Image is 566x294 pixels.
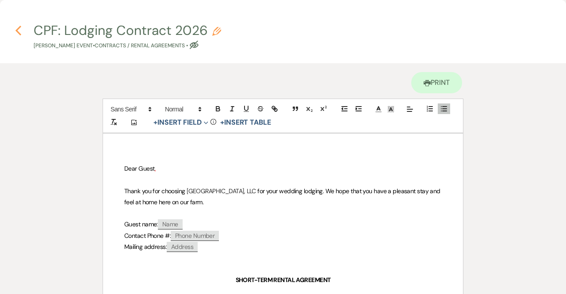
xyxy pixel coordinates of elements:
[236,276,331,284] strong: SHORT-TERM RENTAL AGREEMENT
[34,24,221,50] button: CPF: Lodging Contract 2026[PERSON_NAME] Event•Contracts / Rental Agreements •
[153,119,157,126] span: +
[411,72,462,93] a: Print
[124,220,158,228] span: Guest name:
[372,104,385,115] span: Text Color
[161,104,204,115] span: Header Formats
[124,186,442,208] p: [GEOGRAPHIC_DATA], LLC
[385,104,397,115] span: Text Background Color
[155,164,156,172] span: ,
[124,243,167,251] span: Mailing address:
[167,242,198,252] span: Address
[158,219,183,229] span: Name
[34,42,221,50] p: [PERSON_NAME] Event • Contracts / Rental Agreements •
[124,164,155,172] span: Dear Guest
[124,187,185,195] span: Thank you for choosing
[124,232,171,240] span: Contact Phone #:
[171,231,219,241] span: Phone Number
[124,187,442,206] span: for your wedding lodging. We hope that you have a pleasant stay and feel at home here on our farm.
[220,119,224,126] span: +
[404,104,416,115] span: Alignment
[150,117,211,128] button: Insert Field
[217,117,274,128] button: +Insert Table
